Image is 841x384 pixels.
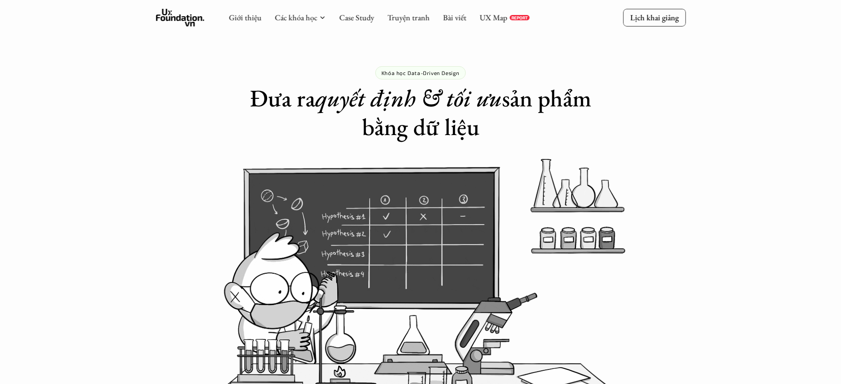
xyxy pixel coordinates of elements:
[623,9,686,26] a: Lịch khai giảng
[511,15,528,20] p: REPORT
[479,12,507,23] a: UX Map
[381,70,460,76] p: Khóa học Data-Driven Design
[275,12,317,23] a: Các khóa học
[387,12,430,23] a: Truyện tranh
[509,15,529,20] a: REPORT
[244,84,597,141] h1: Đưa ra sản phẩm bằng dữ liệu
[315,83,502,113] em: quyết định & tối ưu
[443,12,466,23] a: Bài viết
[339,12,374,23] a: Case Study
[229,12,261,23] a: Giới thiệu
[630,12,679,23] p: Lịch khai giảng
